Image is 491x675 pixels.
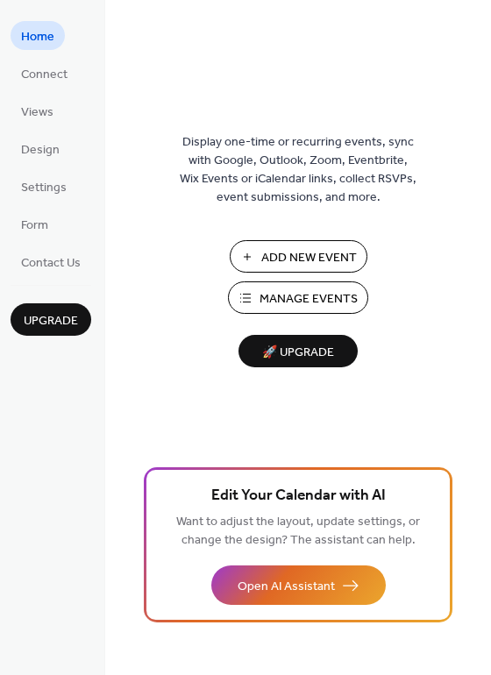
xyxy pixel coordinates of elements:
[249,341,347,365] span: 🚀 Upgrade
[24,312,78,330] span: Upgrade
[11,134,70,163] a: Design
[11,247,91,276] a: Contact Us
[176,510,420,552] span: Want to adjust the layout, update settings, or change the design? The assistant can help.
[260,290,358,309] span: Manage Events
[211,484,386,508] span: Edit Your Calendar with AI
[211,565,386,605] button: Open AI Assistant
[21,179,67,197] span: Settings
[11,172,77,201] a: Settings
[21,28,54,46] span: Home
[230,240,367,273] button: Add New Event
[238,335,358,367] button: 🚀 Upgrade
[21,254,81,273] span: Contact Us
[21,141,60,160] span: Design
[11,21,65,50] a: Home
[21,217,48,235] span: Form
[180,133,416,207] span: Display one-time or recurring events, sync with Google, Outlook, Zoom, Eventbrite, Wix Events or ...
[261,249,357,267] span: Add New Event
[11,210,59,238] a: Form
[11,96,64,125] a: Views
[238,578,335,596] span: Open AI Assistant
[21,66,68,84] span: Connect
[21,103,53,122] span: Views
[228,281,368,314] button: Manage Events
[11,59,78,88] a: Connect
[11,303,91,336] button: Upgrade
